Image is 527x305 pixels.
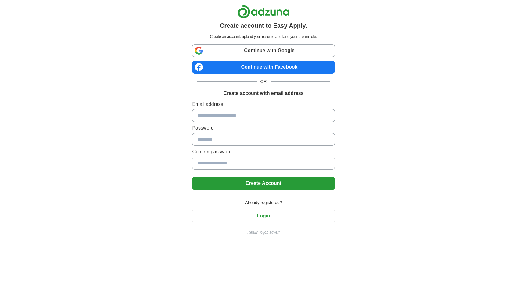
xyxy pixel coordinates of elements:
span: Already registered? [241,199,285,206]
a: Login [192,213,335,218]
img: Adzuna logo [238,5,289,19]
label: Email address [192,101,335,108]
a: Continue with Facebook [192,61,335,74]
button: Create Account [192,177,335,190]
h1: Create account with email address [223,90,303,97]
h1: Create account to Easy Apply. [220,21,307,30]
p: Create an account, upload your resume and land your dream role. [193,34,333,39]
button: Login [192,210,335,222]
span: OR [257,78,271,85]
label: Confirm password [192,148,335,156]
label: Password [192,124,335,132]
a: Continue with Google [192,44,335,57]
a: Return to job advert [192,230,335,235]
